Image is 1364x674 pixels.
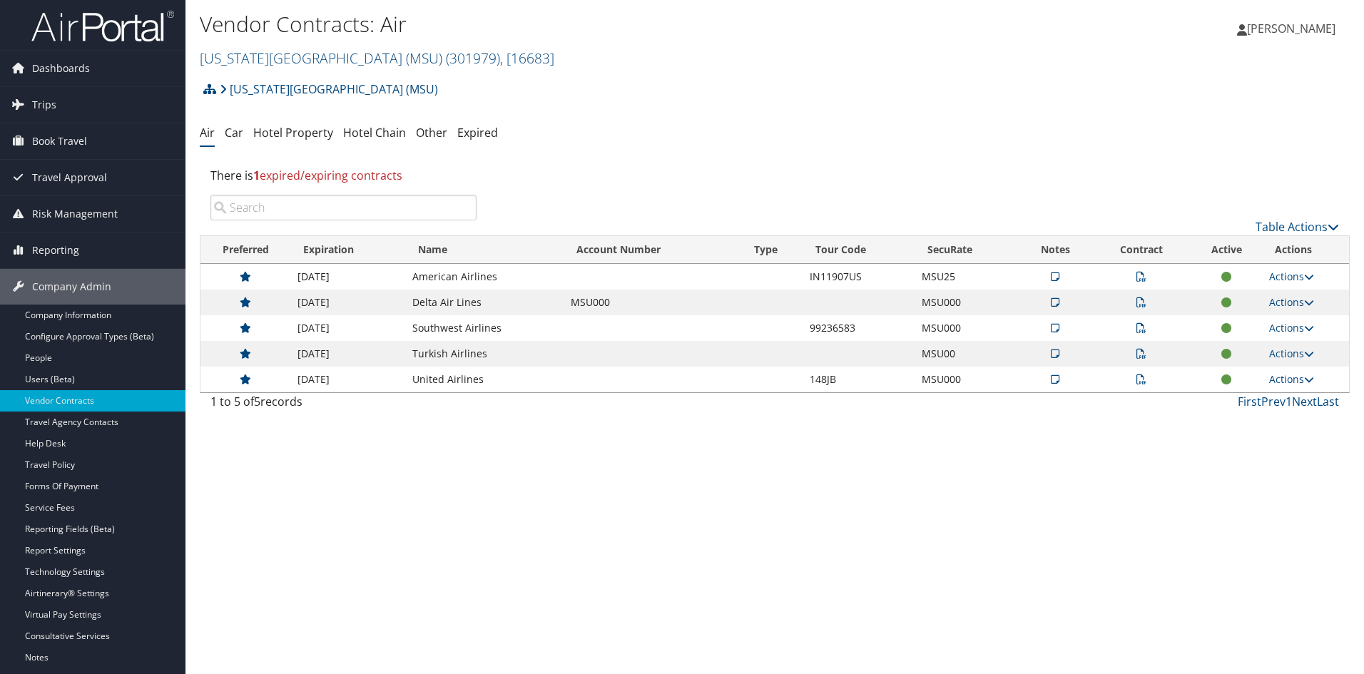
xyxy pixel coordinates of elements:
[32,123,87,159] span: Book Travel
[915,315,1019,341] td: MSU000
[446,48,500,68] span: ( 301979 )
[405,290,564,315] td: Delta Air Lines
[915,290,1019,315] td: MSU000
[225,125,243,141] a: Car
[1091,236,1191,264] th: Contract: activate to sort column ascending
[915,341,1019,367] td: MSU00
[200,48,554,68] a: [US_STATE][GEOGRAPHIC_DATA] (MSU)
[1262,236,1349,264] th: Actions
[290,367,405,392] td: [DATE]
[290,264,405,290] td: [DATE]
[1191,236,1262,264] th: Active: activate to sort column ascending
[290,315,405,341] td: [DATE]
[290,341,405,367] td: [DATE]
[803,367,915,392] td: 148JB
[1019,236,1091,264] th: Notes: activate to sort column ascending
[1256,219,1339,235] a: Table Actions
[1317,394,1339,409] a: Last
[1269,347,1314,360] a: Actions
[210,195,477,220] input: Search
[32,196,118,232] span: Risk Management
[1261,394,1286,409] a: Prev
[210,393,477,417] div: 1 to 5 of records
[405,341,564,367] td: Turkish Airlines
[32,160,107,195] span: Travel Approval
[1269,321,1314,335] a: Actions
[31,9,174,43] img: airportal-logo.png
[405,264,564,290] td: American Airlines
[1292,394,1317,409] a: Next
[1286,394,1292,409] a: 1
[220,75,438,103] a: [US_STATE][GEOGRAPHIC_DATA] (MSU)
[253,168,402,183] span: expired/expiring contracts
[405,315,564,341] td: Southwest Airlines
[500,48,554,68] span: , [ 16683 ]
[803,236,915,264] th: Tour Code: activate to sort column ascending
[741,236,803,264] th: Type: activate to sort column ascending
[1247,21,1335,36] span: [PERSON_NAME]
[254,394,260,409] span: 5
[457,125,498,141] a: Expired
[32,233,79,268] span: Reporting
[290,236,405,264] th: Expiration: activate to sort column ascending
[915,264,1019,290] td: MSU25
[253,125,333,141] a: Hotel Property
[915,367,1019,392] td: MSU000
[253,168,260,183] strong: 1
[1237,7,1350,50] a: [PERSON_NAME]
[1238,394,1261,409] a: First
[200,236,290,264] th: Preferred: activate to sort column descending
[200,9,967,39] h1: Vendor Contracts: Air
[32,51,90,86] span: Dashboards
[915,236,1019,264] th: SecuRate: activate to sort column ascending
[32,269,111,305] span: Company Admin
[564,236,740,264] th: Account Number: activate to sort column ascending
[416,125,447,141] a: Other
[290,290,405,315] td: [DATE]
[803,264,915,290] td: IN11907US
[1269,270,1314,283] a: Actions
[32,87,56,123] span: Trips
[200,156,1350,195] div: There is
[405,236,564,264] th: Name: activate to sort column ascending
[343,125,406,141] a: Hotel Chain
[405,367,564,392] td: United Airlines
[200,125,215,141] a: Air
[1269,295,1314,309] a: Actions
[564,290,740,315] td: MSU000
[803,315,915,341] td: 99236583
[1269,372,1314,386] a: Actions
